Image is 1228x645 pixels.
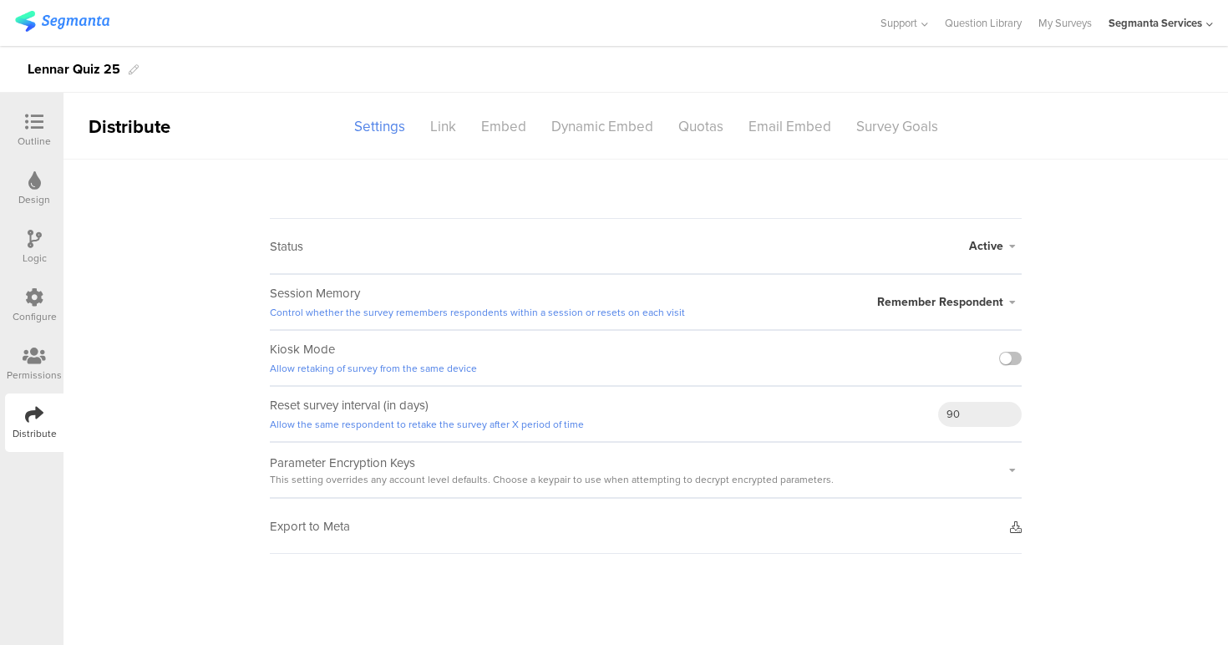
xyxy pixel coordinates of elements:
[877,293,1003,311] span: Remember Respondent
[270,361,477,376] a: Allow retaking of survey from the same device
[539,112,666,141] div: Dynamic Embed
[969,237,1003,255] span: Active
[736,112,844,141] div: Email Embed
[666,112,736,141] div: Quotas
[18,192,50,207] div: Design
[23,251,47,266] div: Logic
[1109,15,1202,31] div: Segmanta Services
[270,284,685,321] sg-field-title: Session Memory
[270,237,303,256] sg-field-title: Status
[270,517,350,536] sg-field-title: Export to Meta
[270,454,842,487] sg-field-title: Parameter Encryption Keys
[418,112,469,141] div: Link
[270,417,584,432] a: Allow the same respondent to retake the survey after X period of time
[15,11,109,32] img: segmanta logo
[28,56,120,83] div: Lennar Quiz 25
[469,112,539,141] div: Embed
[18,134,51,149] div: Outline
[13,309,57,324] div: Configure
[7,368,62,383] div: Permissions
[13,426,57,441] div: Distribute
[270,305,685,320] a: Control whether the survey remembers respondents within a session or resets on each visit
[342,112,418,141] div: Settings
[270,340,477,377] sg-field-title: Kiosk Mode
[270,472,842,487] span: This setting overrides any account level defaults. Choose a keypair to use when attempting to dec...
[844,112,951,141] div: Survey Goals
[270,396,584,433] sg-field-title: Reset survey interval (in days)
[880,15,917,31] span: Support
[63,113,256,140] div: Distribute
